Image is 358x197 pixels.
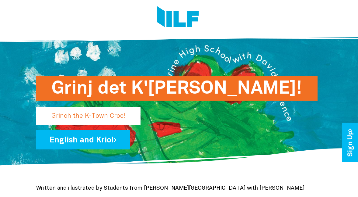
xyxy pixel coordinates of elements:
a: Grinj det K'[PERSON_NAME]! [36,110,287,116]
p: Grinch the K-Town Croc! [36,107,141,125]
h1: Grinj det K'[PERSON_NAME]! [51,76,302,101]
img: Logo [157,6,199,29]
a: English and Kriol [36,130,130,149]
span: Written and illustrated by Students from [PERSON_NAME][GEOGRAPHIC_DATA] with [PERSON_NAME] [36,186,304,191]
